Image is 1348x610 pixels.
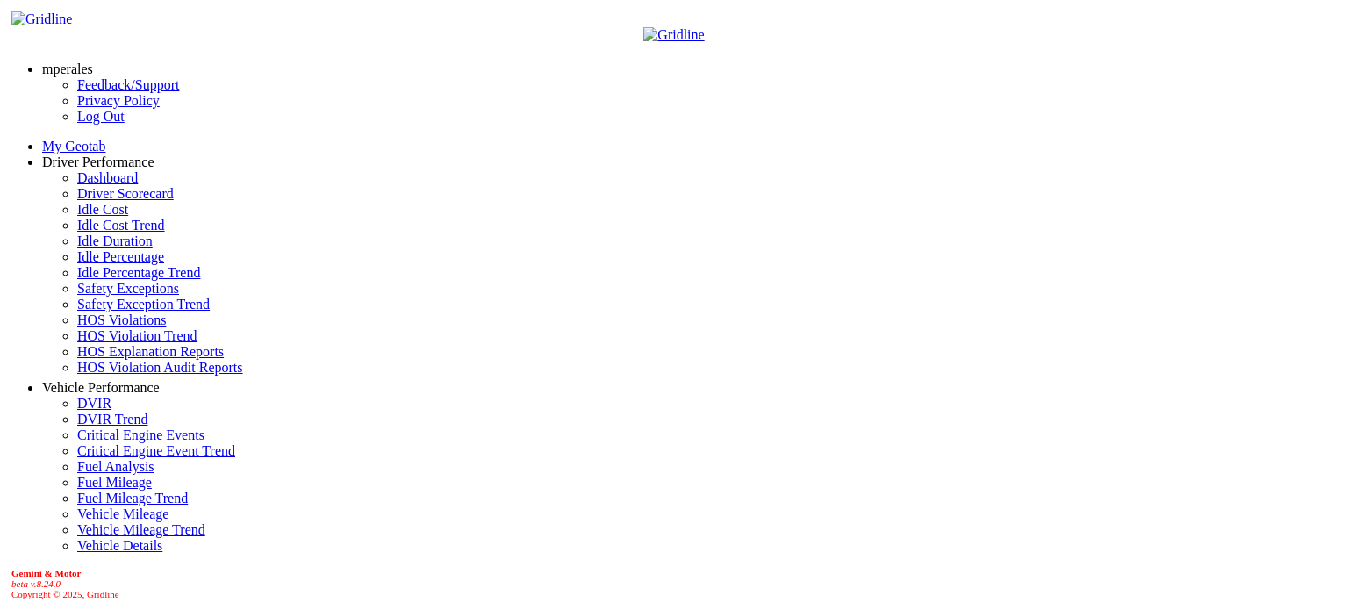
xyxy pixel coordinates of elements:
a: HOS Violations [77,312,166,327]
a: Vehicle Mileage Trend [77,522,205,537]
a: Driver Performance [42,154,154,169]
a: DVIR [77,396,111,411]
img: Gridline [643,27,704,43]
a: Feedback/Support [77,77,179,92]
a: Idle Percentage [77,249,164,264]
a: Privacy Policy [77,93,160,108]
a: Idle Cost Trend [77,218,165,233]
a: Idle Duration [77,233,153,248]
i: beta v.8.24.0 [11,578,61,589]
a: DVIR Trend [77,412,147,427]
a: HOS Explanation Reports [77,344,224,359]
a: HOS Violation Trend [77,328,197,343]
a: Idle Percentage Trend [77,265,200,280]
a: Safety Exceptions [77,281,179,296]
a: Fuel Mileage Trend [77,491,188,506]
a: Critical Engine Events [77,427,204,442]
a: mperales [42,61,93,76]
a: Vehicle Mileage [77,506,168,521]
a: Dashboard [77,170,138,185]
a: Idle Cost [77,202,128,217]
img: Gridline [11,11,72,27]
a: Fuel Mileage [77,475,152,490]
a: HOS Violation Audit Reports [77,360,243,375]
a: Fuel Analysis [77,459,154,474]
a: Safety Exception Trend [77,297,210,312]
b: Gemini & Motor [11,568,81,578]
a: Driver Scorecard [77,186,174,201]
a: Vehicle Performance [42,380,160,395]
div: Copyright © 2025, Gridline [11,568,1341,599]
a: Log Out [77,109,125,124]
a: My Geotab [42,139,105,154]
a: Vehicle Details [77,538,162,553]
a: Critical Engine Event Trend [77,443,235,458]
